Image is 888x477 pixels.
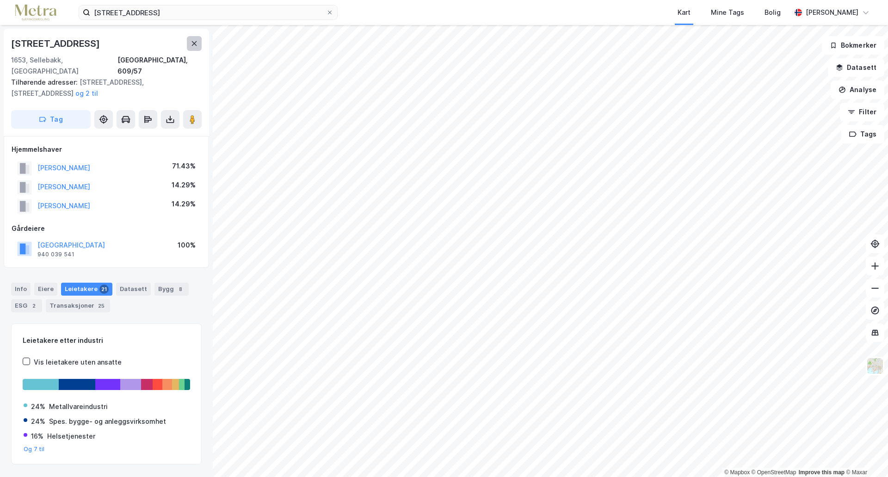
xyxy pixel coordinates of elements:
div: 21 [99,285,109,294]
div: [STREET_ADDRESS], [STREET_ADDRESS] [11,77,194,99]
div: Hjemmelshaver [12,144,201,155]
div: 25 [96,301,106,310]
div: 14.29% [172,198,196,210]
div: 1653, Sellebakk, [GEOGRAPHIC_DATA] [11,55,117,77]
div: 940 039 541 [37,251,74,258]
iframe: Chat Widget [842,433,888,477]
div: 71.43% [172,161,196,172]
span: Tilhørende adresser: [11,78,80,86]
div: Transaksjoner [46,299,110,312]
div: 8 [176,285,185,294]
div: Datasett [116,283,151,296]
div: Kontrollprogram for chat [842,433,888,477]
button: Tags [841,125,884,143]
div: Leietakere etter industri [23,335,190,346]
div: 24% [31,416,45,427]
div: Helsetjenester [47,431,95,442]
div: [GEOGRAPHIC_DATA], 609/57 [117,55,202,77]
div: Mine Tags [711,7,744,18]
button: Filter [840,103,884,121]
a: OpenStreetMap [752,469,796,476]
div: Metallvareindustri [49,401,108,412]
div: Gårdeiere [12,223,201,234]
div: Leietakere [61,283,112,296]
img: Z [866,357,884,375]
div: Bygg [154,283,189,296]
div: Eiere [34,283,57,296]
div: Vis leietakere uten ansatte [34,357,122,368]
button: Analyse [831,81,884,99]
div: ESG [11,299,42,312]
div: Bolig [765,7,781,18]
img: metra-logo.256734c3b2bbffee19d4.png [15,5,56,21]
div: [PERSON_NAME] [806,7,858,18]
div: Kart [678,7,691,18]
button: Bokmerker [822,36,884,55]
a: Mapbox [724,469,750,476]
button: Og 7 til [24,446,45,453]
a: Improve this map [799,469,845,476]
div: 24% [31,401,45,412]
div: 2 [29,301,38,310]
div: 14.29% [172,180,196,191]
input: Søk på adresse, matrikkel, gårdeiere, leietakere eller personer [90,6,326,19]
div: Info [11,283,31,296]
div: 100% [178,240,196,251]
div: Spes. bygge- og anleggsvirksomhet [49,416,166,427]
div: 16% [31,431,43,442]
button: Tag [11,110,91,129]
div: [STREET_ADDRESS] [11,36,102,51]
button: Datasett [828,58,884,77]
